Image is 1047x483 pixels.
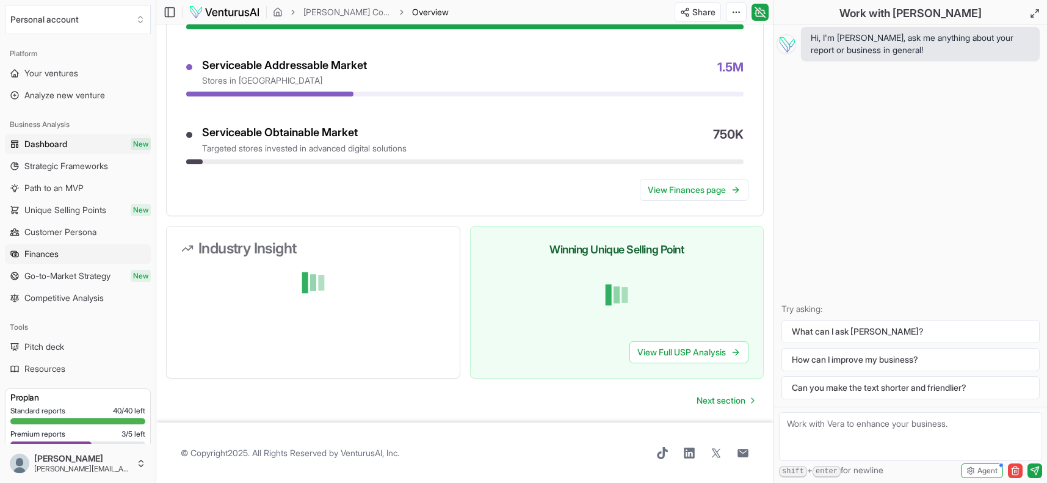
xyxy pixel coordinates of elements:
h3: Pro plan [10,391,145,404]
div: Tools [5,318,151,337]
span: 1.5M [717,59,744,87]
a: Path to an MVP [5,178,151,198]
a: VenturusAI, Inc [341,448,397,458]
button: Share [675,2,721,22]
a: [PERSON_NAME] Commerce [303,6,391,18]
span: + for newline [779,464,883,478]
span: Next section [697,394,745,407]
a: View Finances page [640,179,748,201]
span: Dashboard [24,138,67,150]
span: Customer Persona [24,226,96,238]
a: Competitive Analysis [5,288,151,308]
a: Analyze new venture [5,85,151,105]
button: Can you make the text shorter and friendlier? [781,376,1040,399]
a: Your ventures [5,64,151,83]
img: Vera [777,34,796,54]
h3: Winning Unique Selling Point [485,241,749,258]
span: Premium reports [10,429,65,439]
span: Go-to-Market Strategy [24,270,110,282]
span: Path to an MVP [24,182,84,194]
button: Select an organization [5,5,151,34]
a: Unique Selling PointsNew [5,200,151,220]
span: 750K [713,126,744,154]
a: Finances [5,244,151,264]
a: DashboardNew [5,134,151,154]
span: Overview [412,6,449,18]
span: Pitch deck [24,341,64,353]
p: Try asking: [781,303,1040,315]
span: 40 / 40 left [113,406,145,416]
div: Business Analysis [5,115,151,134]
span: Resources [24,363,65,375]
span: [PERSON_NAME][EMAIL_ADDRESS][DOMAIN_NAME] [34,464,131,474]
div: Serviceable Addressable Market [202,59,367,73]
span: Analyze new venture [24,89,105,101]
a: Strategic Frameworks [5,156,151,176]
span: Standard reports [10,406,65,416]
h2: Work with [PERSON_NAME] [839,5,982,22]
nav: breadcrumb [273,6,449,18]
span: Unique Selling Points [24,204,106,216]
button: Agent [961,463,1003,478]
span: © Copyright 2025 . All Rights Reserved by . [181,447,399,459]
nav: pagination [687,388,764,413]
span: Hi, I'm [PERSON_NAME], ask me anything about your report or business in general! [811,32,1030,56]
a: Go-to-Market StrategyNew [5,266,151,286]
div: stores in [GEOGRAPHIC_DATA] [202,74,367,87]
div: targeted stores invested in advanced digital solutions [202,142,407,154]
a: Resources [5,359,151,379]
span: New [131,204,151,216]
span: 3 / 5 left [121,429,145,439]
a: Pitch deck [5,337,151,357]
div: Serviceable Obtainable Market [202,126,407,140]
kbd: enter [813,466,841,478]
button: [PERSON_NAME][PERSON_NAME][EMAIL_ADDRESS][DOMAIN_NAME] [5,449,151,478]
a: Customer Persona [5,222,151,242]
span: Your ventures [24,67,78,79]
img: default_profile_normal.png [10,454,29,473]
button: What can I ask [PERSON_NAME]? [781,320,1040,343]
span: Strategic Frameworks [24,160,108,172]
span: New [131,138,151,150]
a: Go to next page [687,388,764,413]
span: Finances [24,248,59,260]
h3: Industry Insight [181,241,445,256]
div: Platform [5,44,151,64]
img: logo [189,5,260,20]
kbd: shift [779,466,807,478]
span: Competitive Analysis [24,292,104,304]
span: New [131,270,151,282]
span: Share [692,6,716,18]
a: View Full USP Analysis [629,341,748,363]
button: How can I improve my business? [781,348,1040,371]
span: Agent [977,466,998,476]
span: [PERSON_NAME] [34,453,131,464]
